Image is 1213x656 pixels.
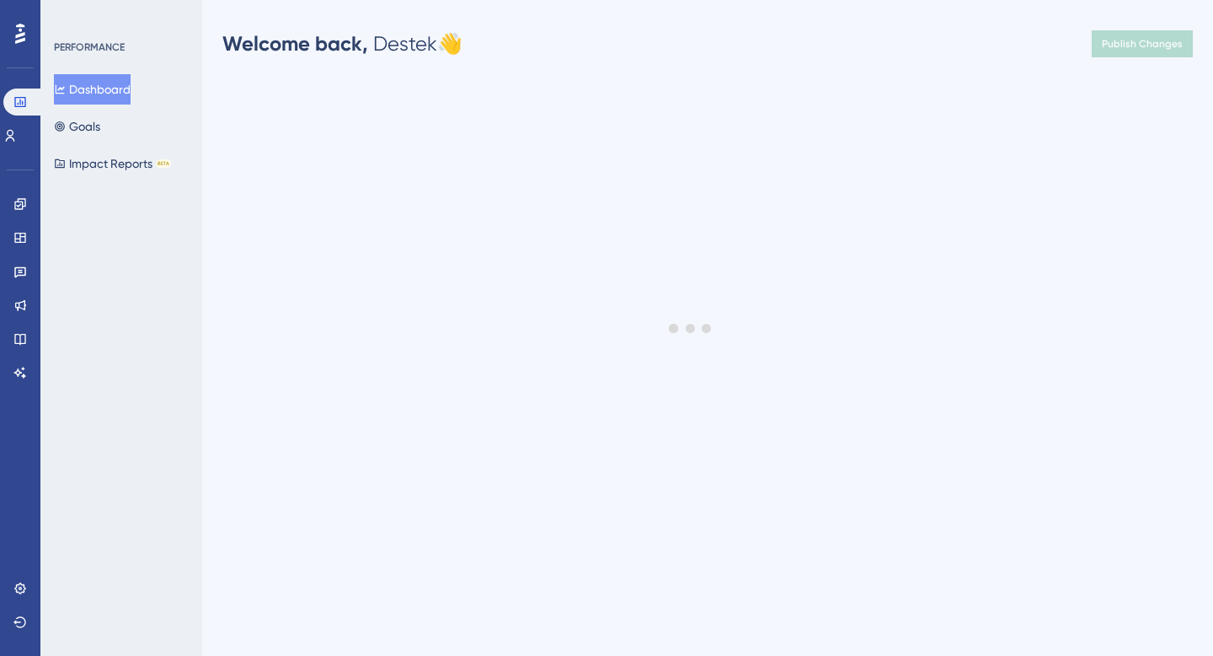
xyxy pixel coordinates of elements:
[1092,30,1193,57] button: Publish Changes
[54,148,171,179] button: Impact ReportsBETA
[156,159,171,168] div: BETA
[54,111,100,142] button: Goals
[54,40,125,54] div: PERFORMANCE
[222,30,462,57] div: Destek 👋
[222,31,368,56] span: Welcome back,
[54,74,131,105] button: Dashboard
[1102,37,1183,51] span: Publish Changes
